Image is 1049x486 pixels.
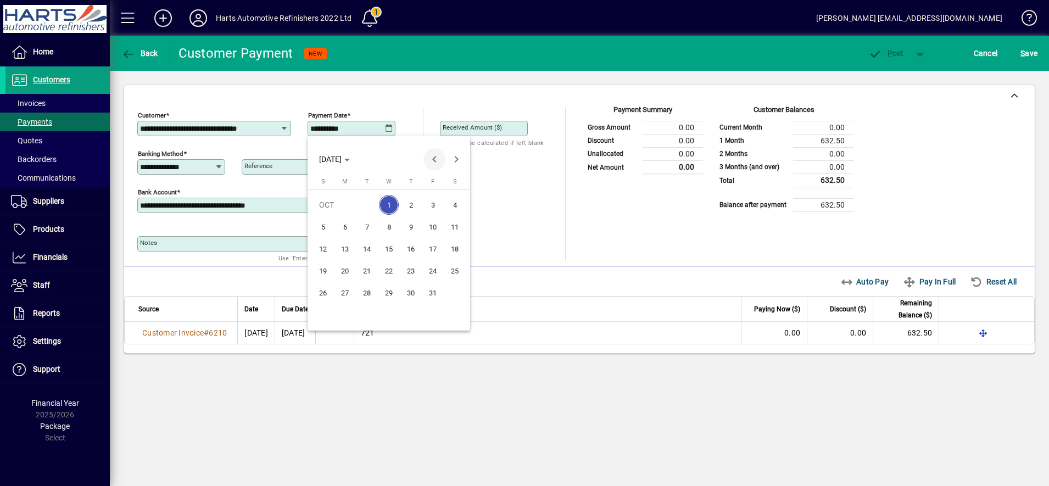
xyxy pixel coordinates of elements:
button: Tue Oct 14 2025 [356,238,378,260]
button: Fri Oct 24 2025 [422,260,444,282]
span: S [453,178,457,185]
span: 29 [379,283,399,303]
td: OCT [312,194,378,216]
button: Mon Oct 20 2025 [334,260,356,282]
span: 23 [401,261,421,281]
span: 6 [335,217,355,237]
span: 17 [423,239,443,259]
button: Tue Oct 07 2025 [356,216,378,238]
button: Tue Oct 21 2025 [356,260,378,282]
span: 7 [357,217,377,237]
button: Sun Oct 12 2025 [312,238,334,260]
button: Wed Oct 01 2025 [378,194,400,216]
span: 12 [313,239,333,259]
button: Sat Oct 04 2025 [444,194,466,216]
button: Fri Oct 03 2025 [422,194,444,216]
span: 16 [401,239,421,259]
span: W [386,178,392,185]
span: S [321,178,325,185]
span: 1 [379,195,399,215]
span: 22 [379,261,399,281]
span: 31 [423,283,443,303]
span: 20 [335,261,355,281]
span: 2 [401,195,421,215]
button: Wed Oct 29 2025 [378,282,400,304]
button: Thu Oct 02 2025 [400,194,422,216]
button: Fri Oct 10 2025 [422,216,444,238]
span: 9 [401,217,421,237]
button: Wed Oct 22 2025 [378,260,400,282]
span: 10 [423,217,443,237]
button: Thu Oct 09 2025 [400,216,422,238]
span: 3 [423,195,443,215]
span: 19 [313,261,333,281]
span: 28 [357,283,377,303]
span: 27 [335,283,355,303]
button: Thu Oct 16 2025 [400,238,422,260]
span: [DATE] [319,155,342,164]
span: T [365,178,369,185]
span: 25 [445,261,465,281]
span: T [409,178,413,185]
button: Sun Oct 26 2025 [312,282,334,304]
span: 8 [379,217,399,237]
span: 15 [379,239,399,259]
button: Sat Oct 25 2025 [444,260,466,282]
span: 30 [401,283,421,303]
span: 21 [357,261,377,281]
span: M [342,178,348,185]
span: 5 [313,217,333,237]
button: Wed Oct 08 2025 [378,216,400,238]
span: 18 [445,239,465,259]
span: 11 [445,217,465,237]
span: 13 [335,239,355,259]
button: Sun Oct 05 2025 [312,216,334,238]
button: Thu Oct 30 2025 [400,282,422,304]
button: Sat Oct 11 2025 [444,216,466,238]
button: Sat Oct 18 2025 [444,238,466,260]
button: Sun Oct 19 2025 [312,260,334,282]
span: F [431,178,434,185]
button: Fri Oct 17 2025 [422,238,444,260]
span: 24 [423,261,443,281]
button: Choose month and year [315,149,354,169]
button: Fri Oct 31 2025 [422,282,444,304]
span: 14 [357,239,377,259]
button: Next month [445,148,467,170]
button: Mon Oct 06 2025 [334,216,356,238]
button: Mon Oct 27 2025 [334,282,356,304]
span: 4 [445,195,465,215]
button: Mon Oct 13 2025 [334,238,356,260]
span: 26 [313,283,333,303]
button: Previous month [423,148,445,170]
button: Tue Oct 28 2025 [356,282,378,304]
button: Thu Oct 23 2025 [400,260,422,282]
button: Wed Oct 15 2025 [378,238,400,260]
